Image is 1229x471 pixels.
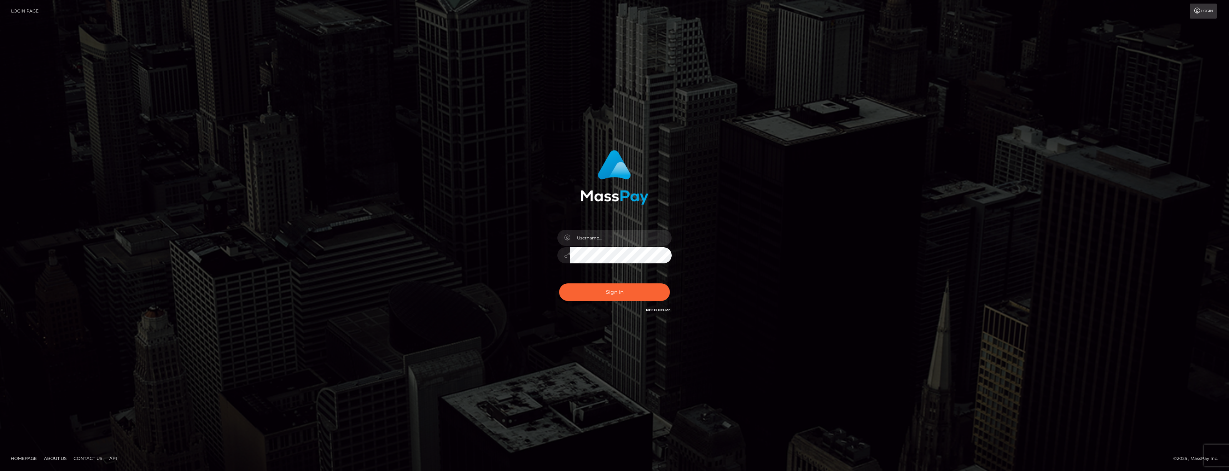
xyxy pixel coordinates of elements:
button: Sign in [559,283,670,301]
a: Login [1190,4,1217,19]
a: Contact Us [71,453,105,464]
a: Homepage [8,453,40,464]
input: Username... [570,230,672,246]
a: Need Help? [646,308,670,312]
a: Login Page [11,4,39,19]
a: About Us [41,453,69,464]
img: MassPay Login [581,150,648,205]
a: API [106,453,120,464]
div: © 2025 , MassPay Inc. [1173,455,1224,462]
